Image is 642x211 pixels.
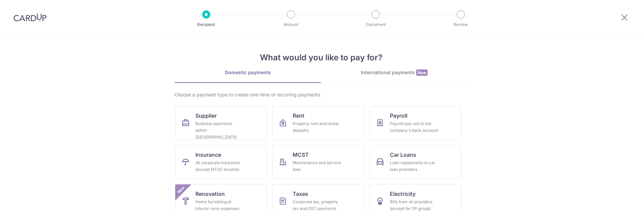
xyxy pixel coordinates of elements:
div: Payroll pay-out to the company's bank account [390,120,438,134]
a: MCSTMaintenance and service fees [272,145,364,179]
div: Loan repayments to car loan providers [390,159,438,173]
div: All corporate insurance (except NTUC Income) [195,159,244,173]
span: Rent [293,112,304,120]
a: PayrollPayroll pay-out to the company's bank account [370,106,461,140]
div: Maintenance and service fees [293,159,341,173]
span: New [416,69,428,76]
div: Business payments within [GEOGRAPHIC_DATA] [195,120,244,141]
a: Car LoansLoan repayments to car loan providers [370,145,461,179]
a: SupplierBusiness payments within [GEOGRAPHIC_DATA] [175,106,267,140]
p: Amount [266,21,316,28]
p: Recipient [181,21,231,28]
span: Car Loans [390,151,416,159]
div: Property rent and rental deposits [293,120,341,134]
span: Insurance [195,151,221,159]
span: New [176,184,187,195]
a: RentProperty rent and rental deposits [272,106,364,140]
span: Supplier [195,112,217,120]
span: Electricity [390,190,416,198]
span: Payroll [390,112,407,120]
span: Taxes [293,190,308,198]
h4: What would you like to pay for? [175,52,467,64]
a: InsuranceAll corporate insurance (except NTUC Income) [175,145,267,179]
img: CardUp [14,13,47,22]
div: Choose a payment type to create one-time or recurring payments. [175,91,467,98]
div: International payments [321,69,467,76]
p: Review [436,21,486,28]
span: MCST [293,151,309,159]
p: Document [351,21,401,28]
div: Domestic payments [175,69,321,76]
span: Renovation [195,190,225,198]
